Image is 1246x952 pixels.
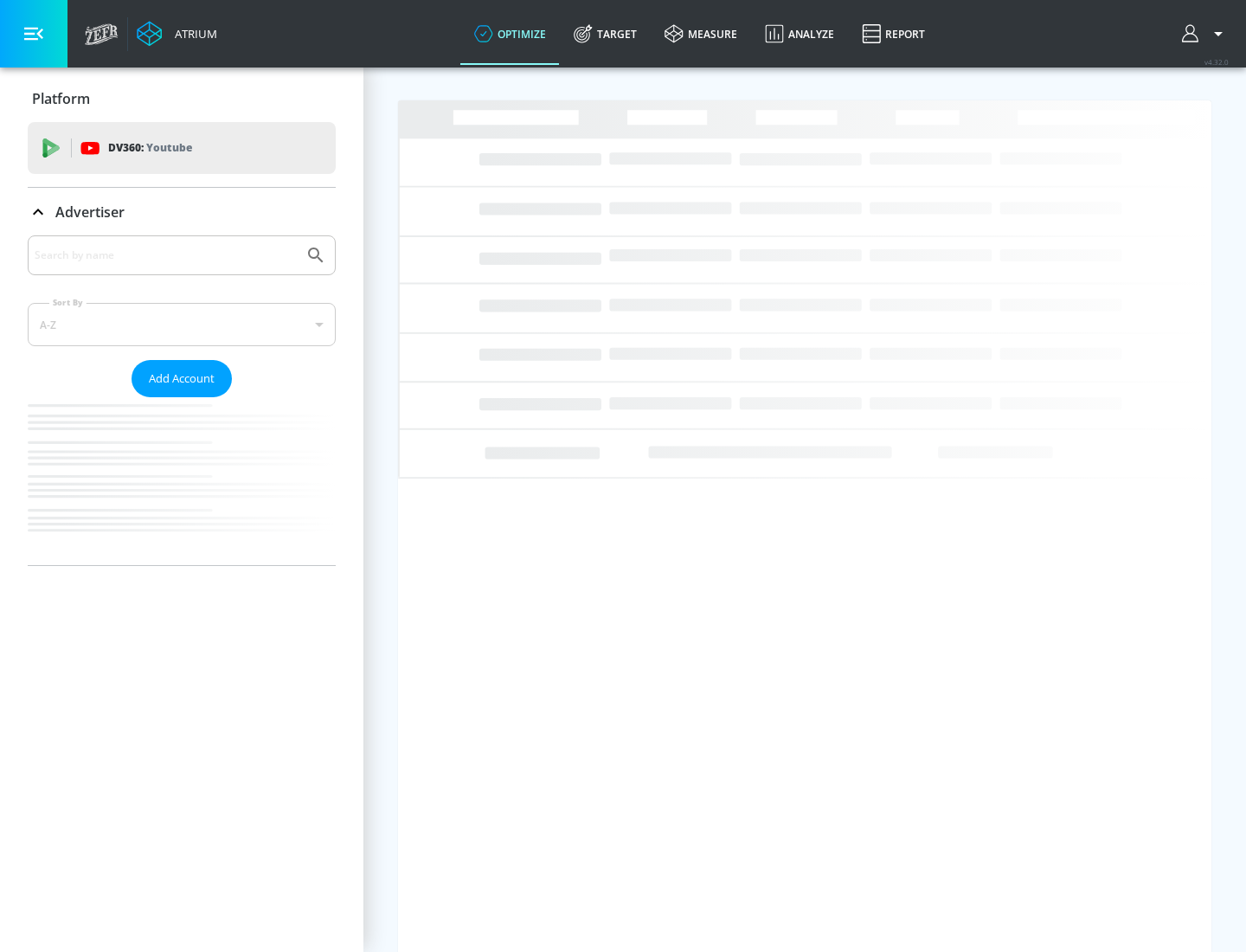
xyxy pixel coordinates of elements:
span: v 4.32.0 [1204,57,1229,67]
button: Add Account [132,360,232,397]
div: A-Z [28,303,336,346]
span: Add Account [149,369,215,389]
div: Platform [28,74,336,123]
p: Advertiser [55,203,125,222]
input: Search by name [35,244,297,267]
a: Target [560,3,651,65]
p: Youtube [146,138,192,157]
label: Sort By [49,297,87,308]
a: optimize [460,3,560,65]
a: Analyze [751,3,848,65]
a: Atrium [137,21,217,47]
div: Atrium [168,26,217,42]
a: Report [848,3,939,65]
p: DV360: [108,138,192,158]
p: Platform [32,89,90,108]
div: Advertiser [28,235,336,565]
div: DV360: Youtube [28,122,336,174]
nav: list of Advertiser [28,397,336,565]
div: Advertiser [28,188,336,236]
a: measure [651,3,751,65]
